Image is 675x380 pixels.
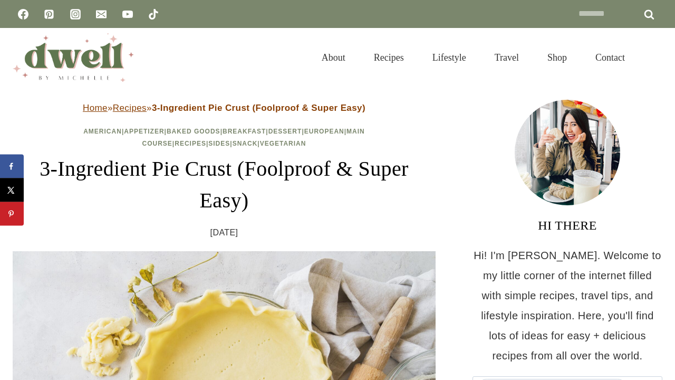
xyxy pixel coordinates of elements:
[208,140,230,147] a: Sides
[91,4,112,25] a: Email
[13,33,134,82] img: DWELL by michelle
[644,49,662,66] button: View Search Form
[480,39,533,76] a: Travel
[581,39,639,76] a: Contact
[38,4,60,25] a: Pinterest
[360,39,418,76] a: Recipes
[533,39,581,76] a: Shop
[113,103,147,113] a: Recipes
[83,103,365,113] span: » »
[124,128,164,135] a: Appetizer
[143,4,164,25] a: TikTok
[117,4,138,25] a: YouTube
[83,128,365,147] span: | | | | | | | | | |
[472,216,662,235] h3: HI THERE
[152,103,365,113] strong: 3-Ingredient Pie Crust (Foolproof & Super Easy)
[13,4,34,25] a: Facebook
[260,140,306,147] a: Vegetarian
[304,128,344,135] a: European
[83,128,122,135] a: American
[307,39,360,76] a: About
[175,140,206,147] a: Recipes
[233,140,258,147] a: Snack
[307,39,639,76] nav: Primary Navigation
[472,245,662,366] p: Hi! I'm [PERSON_NAME]. Welcome to my little corner of the internet filled with simple recipes, tr...
[13,153,436,216] h1: 3-Ingredient Pie Crust (Foolproof & Super Easy)
[83,103,108,113] a: Home
[223,128,266,135] a: Breakfast
[65,4,86,25] a: Instagram
[210,225,238,241] time: [DATE]
[167,128,220,135] a: Baked Goods
[268,128,302,135] a: Dessert
[418,39,480,76] a: Lifestyle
